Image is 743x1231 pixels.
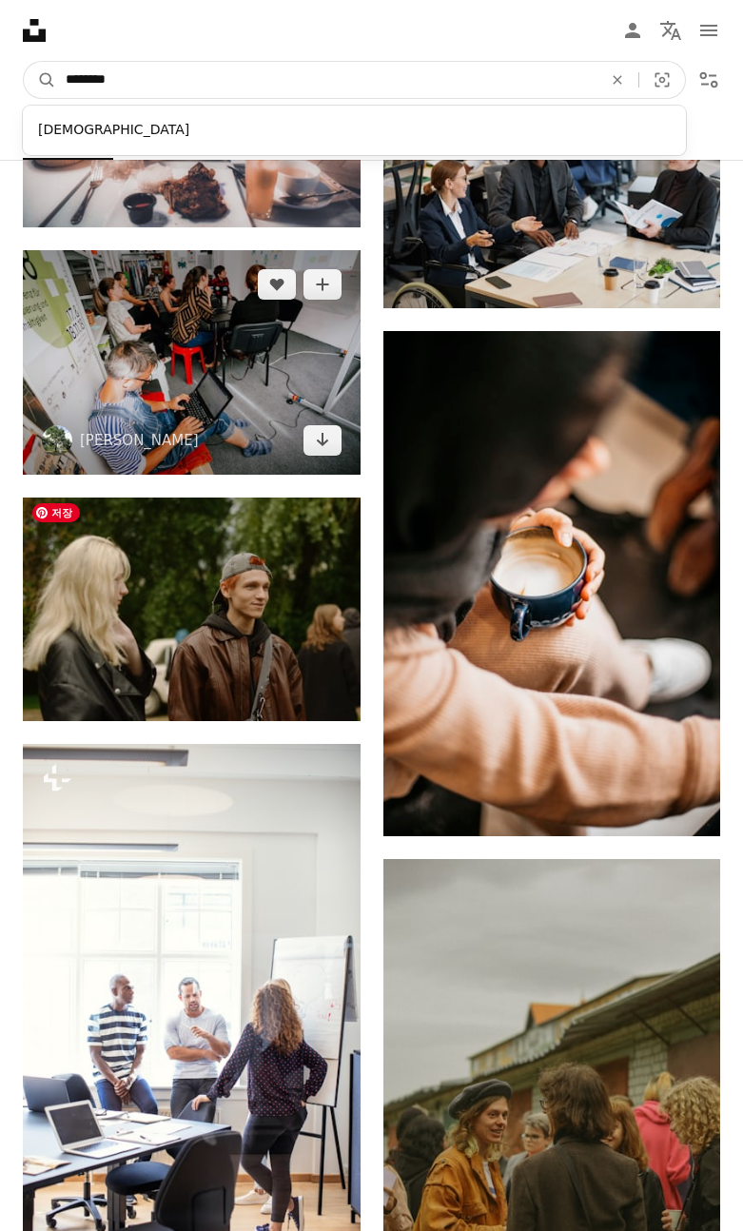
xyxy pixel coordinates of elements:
[23,250,361,476] img: 노트북 컴퓨터 앞에 앉아있는 남자
[614,11,652,49] a: 로그인 / 가입
[23,988,361,1006] a: 회의 후 사무실 내부에 함께 서서 작업에 대해 논의하는 다양한 집중 디자이너 그룹
[23,113,686,147] div: [DEMOGRAPHIC_DATA]
[690,11,728,49] button: 메뉴
[639,62,685,98] button: 시각적 검색
[23,354,361,371] a: 노트북 컴퓨터 앞에 앉아있는 남자
[23,498,361,721] img: 나란히 서 있는 두 사람
[23,600,361,617] a: 나란히 서 있는 두 사람
[383,331,721,837] img: 손에 커피 한 잔을 들고 있는 사람
[383,1104,721,1122] a: 서로 주위에 서있는 사람들의 그룹
[42,425,72,456] img: Julia Андрэй의 프로필로 이동
[80,431,199,450] a: [PERSON_NAME]
[303,269,342,300] button: 컬렉션에 추가
[23,19,46,42] a: 홈 — Unsplash
[596,62,638,98] button: 삭제
[383,83,721,308] img: 사무실에서 일하는 동안 휠체어를 사용하는 젊은 아프리카계 미국인 사업가의 측면 초상화, 복사 공간
[690,61,728,99] button: 필터
[23,61,686,99] form: 사이트 전체에서 이미지 찾기
[258,269,296,300] button: 좋아요
[383,575,721,592] a: 손에 커피 한 잔을 들고 있는 사람
[24,62,56,98] button: Unsplash 검색
[303,425,342,456] a: 다운로드
[32,503,80,522] span: 저장
[383,186,721,204] a: 사무실에서 일하는 동안 휠체어를 사용하는 젊은 아프리카계 미국인 사업가의 측면 초상화, 복사 공간
[652,11,690,49] button: 언어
